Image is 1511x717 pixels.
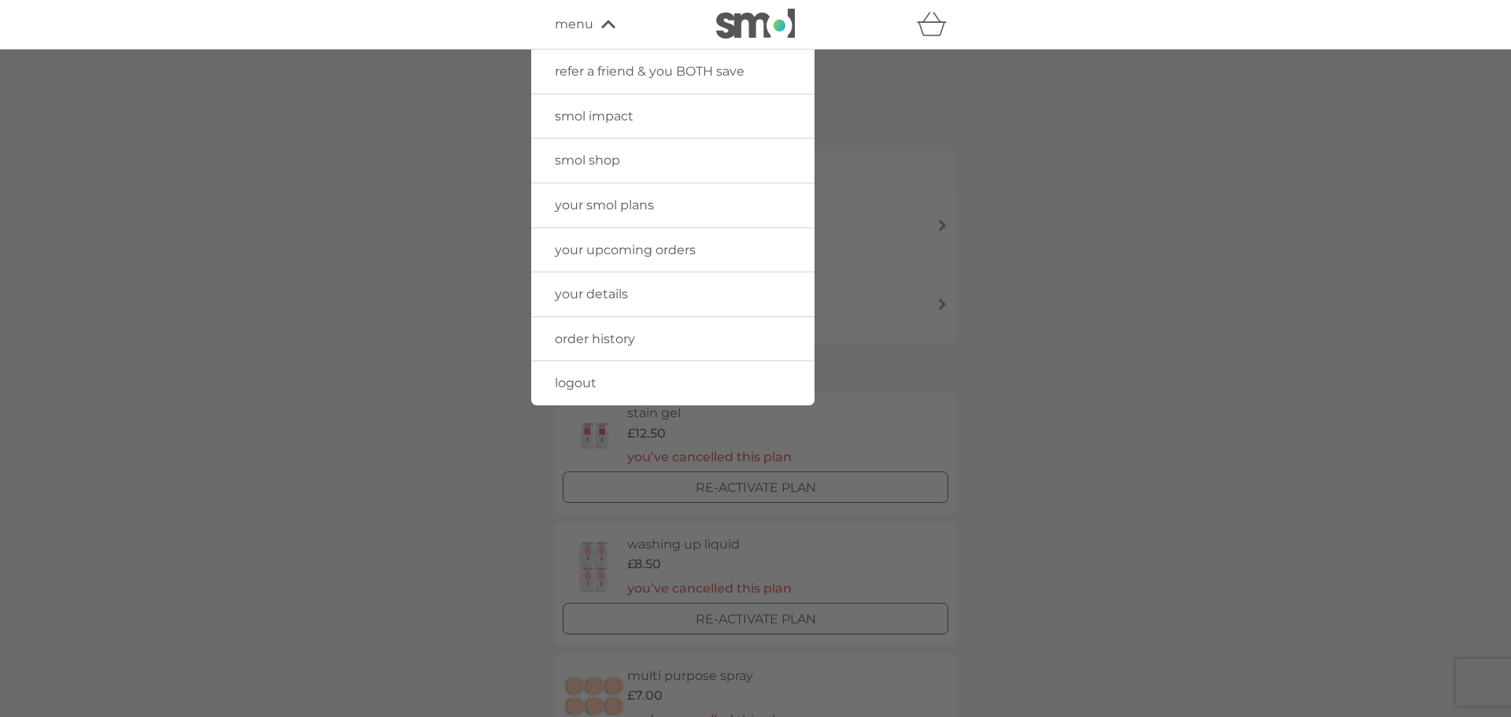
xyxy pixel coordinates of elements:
[555,242,696,257] span: your upcoming orders
[555,198,654,213] span: your smol plans
[555,375,597,390] span: logout
[531,317,815,361] a: order history
[555,109,634,124] span: smol impact
[531,361,815,405] a: logout
[555,14,593,35] span: menu
[531,183,815,227] a: your smol plans
[531,272,815,316] a: your details
[555,331,635,346] span: order history
[531,94,815,139] a: smol impact
[917,9,956,40] div: basket
[531,228,815,272] a: your upcoming orders
[555,286,628,301] span: your details
[531,50,815,94] a: refer a friend & you BOTH save
[716,9,795,39] img: smol
[555,153,620,168] span: smol shop
[531,139,815,183] a: smol shop
[555,64,744,79] span: refer a friend & you BOTH save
